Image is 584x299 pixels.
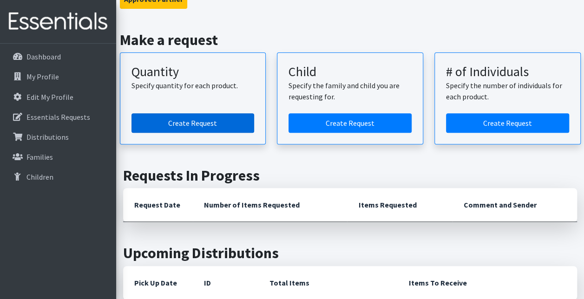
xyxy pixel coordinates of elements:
[26,172,53,182] p: Children
[123,167,577,184] h2: Requests In Progress
[26,112,90,122] p: Essentials Requests
[289,64,412,80] h3: Child
[131,113,255,133] a: Create a request by quantity
[4,67,112,86] a: My Profile
[347,188,452,222] th: Items Requested
[446,80,569,102] p: Specify the number of individuals for each product.
[123,244,577,262] h2: Upcoming Distributions
[453,188,577,222] th: Comment and Sender
[26,152,53,162] p: Families
[4,148,112,166] a: Families
[123,188,193,222] th: Request Date
[289,80,412,102] p: Specify the family and child you are requesting for.
[26,92,73,102] p: Edit My Profile
[131,64,255,80] h3: Quantity
[4,47,112,66] a: Dashboard
[446,64,569,80] h3: # of Individuals
[446,113,569,133] a: Create a request by number of individuals
[26,72,59,81] p: My Profile
[289,113,412,133] a: Create a request for a child or family
[26,132,69,142] p: Distributions
[131,80,255,91] p: Specify quantity for each product.
[120,31,581,49] h2: Make a request
[4,128,112,146] a: Distributions
[4,108,112,126] a: Essentials Requests
[4,168,112,186] a: Children
[26,52,61,61] p: Dashboard
[193,188,347,222] th: Number of Items Requested
[4,6,112,37] img: HumanEssentials
[4,88,112,106] a: Edit My Profile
